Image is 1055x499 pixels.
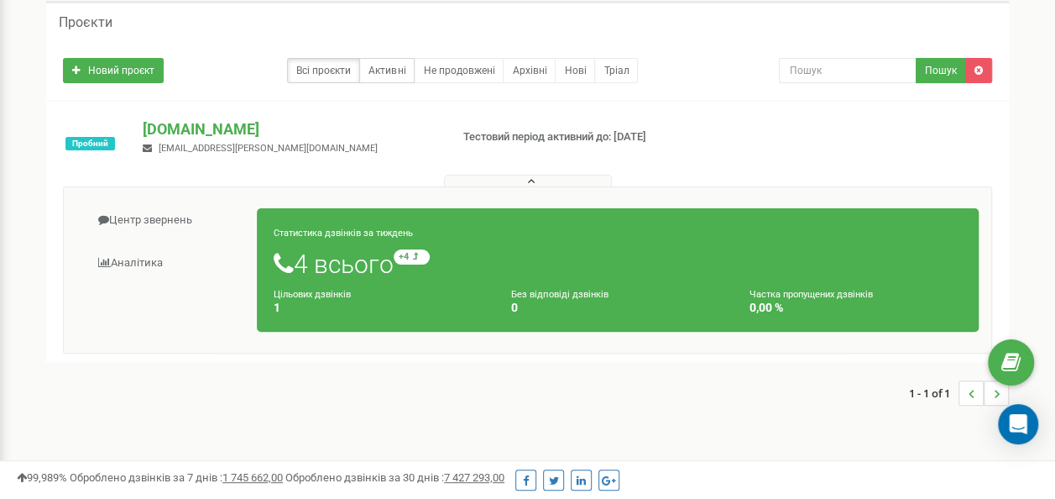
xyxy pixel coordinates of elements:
[503,58,556,83] a: Архівні
[222,471,283,484] u: 1 745 662,00
[511,289,608,300] small: Без відповіді дзвінків
[63,58,164,83] a: Новий проєкт
[65,137,115,150] span: Пробний
[287,58,360,83] a: Всі проєкти
[916,58,966,83] button: Пошук
[76,200,258,241] a: Центр звернень
[394,249,430,265] small: +4
[70,471,283,484] span: Оброблено дзвінків за 7 днів :
[555,58,595,83] a: Нові
[285,471,504,484] span: Оброблено дзвінків за 30 днів :
[414,58,504,83] a: Не продовжені
[511,302,723,314] h4: 0
[594,58,638,83] a: Тріал
[143,118,436,140] p: [DOMAIN_NAME]
[17,471,67,484] span: 99,989%
[76,243,258,284] a: Аналiтика
[749,289,873,300] small: Частка пропущених дзвінків
[444,471,504,484] u: 7 427 293,00
[909,381,958,406] span: 1 - 1 of 1
[463,129,676,145] p: Тестовий період активний до: [DATE]
[909,364,1009,423] nav: ...
[359,58,415,83] a: Активні
[779,58,917,83] input: Пошук
[274,289,351,300] small: Цільових дзвінків
[749,302,962,314] h4: 0,00 %
[159,143,378,154] span: [EMAIL_ADDRESS][PERSON_NAME][DOMAIN_NAME]
[59,15,112,30] h5: Проєкти
[274,302,486,314] h4: 1
[998,404,1038,444] div: Open Intercom Messenger
[274,228,413,239] small: Статистика дзвінків за тиждень
[274,249,962,278] h1: 4 всього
